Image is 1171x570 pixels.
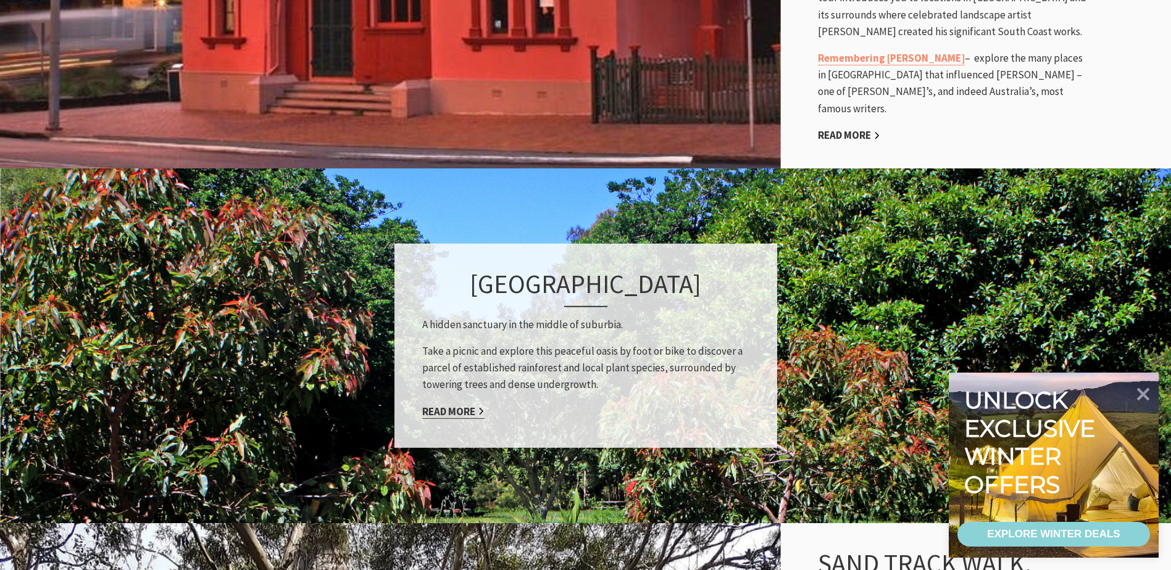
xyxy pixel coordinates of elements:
[987,522,1120,547] div: EXPLORE WINTER DEALS
[422,404,485,418] a: Read More
[957,522,1150,547] a: EXPLORE WINTER DEALS
[422,343,749,394] p: Take a picnic and explore this peaceful oasis by foot or bike to discover a parcel of established...
[422,316,749,333] p: A hidden sanctuary in the middle of suburbia.
[422,268,749,307] h3: [GEOGRAPHIC_DATA]
[818,51,965,65] a: Remembering [PERSON_NAME]
[964,386,1101,498] div: Unlock exclusive winter offers
[818,50,1090,117] p: – explore the many places in [GEOGRAPHIC_DATA] that influenced [PERSON_NAME] – one of [PERSON_NAM...
[818,128,880,142] a: Read More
